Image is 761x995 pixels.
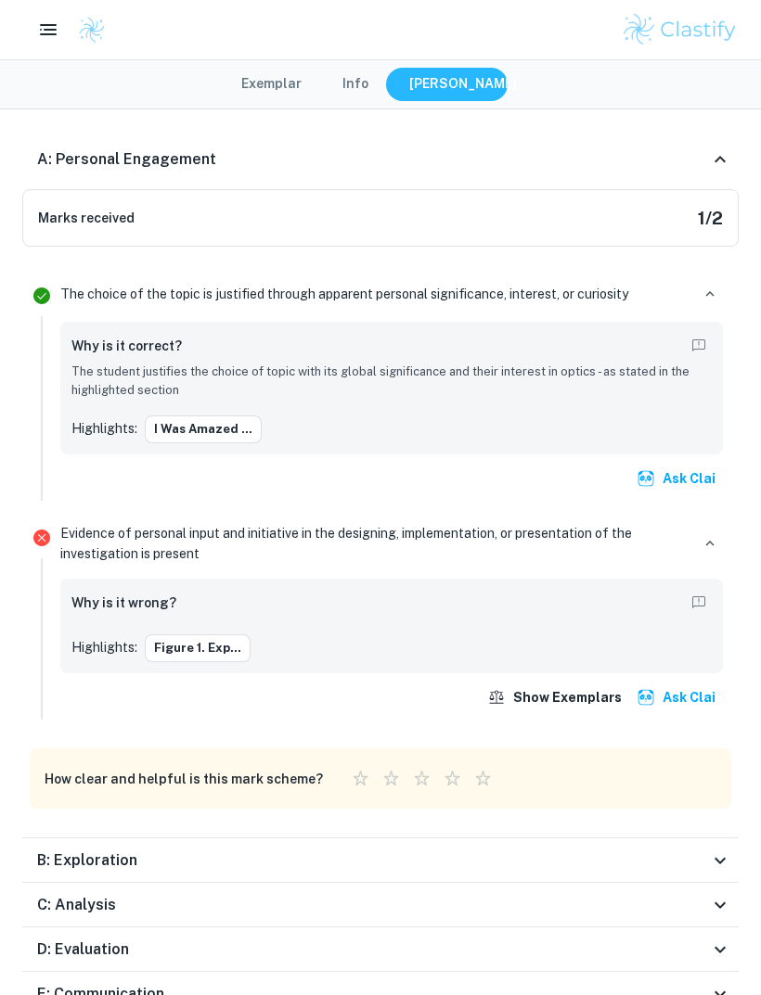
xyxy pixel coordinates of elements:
[698,205,723,232] h5: 1 / 2
[324,68,387,101] button: Info
[71,363,712,401] p: The student justifies the choice of topic with its global significance and their interest in opti...
[223,68,320,101] button: Exemplar
[67,16,106,44] a: Clastify logo
[637,469,655,488] img: clai.svg
[22,883,739,927] div: C: Analysis
[37,938,129,961] h6: D: Evaluation
[145,634,251,662] button: Figure 1. Exp...
[78,16,106,44] img: Clastify logo
[60,284,628,304] p: The choice of the topic is justified through apparent personal significance, interest, or curiosity
[621,11,739,48] img: Clastify logo
[22,927,739,972] div: D: Evaluation
[38,208,135,228] h6: Marks received
[37,894,116,916] h6: C: Analysis
[60,523,690,564] p: Evidence of personal input and initiative in the designing, implementation, or presentation of th...
[686,333,712,359] button: Report mistake/confusion
[633,462,723,495] button: Ask Clai
[31,285,53,307] svg: Correct
[637,688,655,707] img: clai.svg
[633,681,723,714] button: Ask Clai
[22,838,739,883] div: B: Exploration
[45,769,323,789] h6: How clear and helpful is this mark scheme?
[22,130,739,189] div: A: Personal Engagement
[37,148,216,171] h6: A: Personal Engagement
[31,527,53,549] svg: Incorrect
[71,637,137,657] p: Highlights:
[71,593,176,613] h6: Why is it wrong?
[37,849,137,872] h6: B: Exploration
[71,336,182,356] h6: Why is it correct?
[686,590,712,616] button: Report mistake/confusion
[484,681,629,714] button: Show exemplars
[145,415,262,443] button: I was amazed ...
[391,68,535,101] button: [PERSON_NAME]
[71,418,137,439] p: Highlights:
